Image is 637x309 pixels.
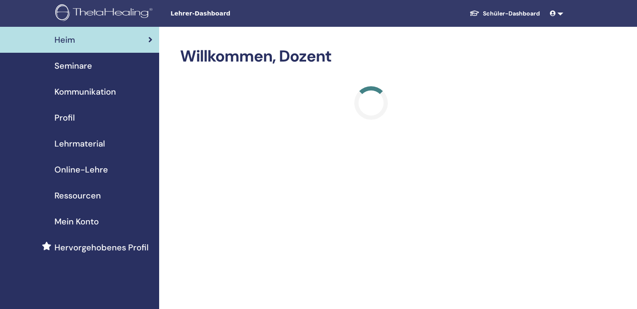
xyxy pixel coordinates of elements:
font: Schüler-Dashboard [483,10,540,17]
font: Lehrer-Dashboard [170,10,230,17]
font: Heim [54,34,75,45]
font: Online-Lehre [54,164,108,175]
img: logo.png [55,4,155,23]
font: Ressourcen [54,190,101,201]
font: Lehrmaterial [54,138,105,149]
font: Kommunikation [54,86,116,97]
a: Schüler-Dashboard [463,5,547,21]
img: graduation-cap-white.svg [469,10,480,17]
font: Hervorgehobenes Profil [54,242,149,253]
font: Willkommen, Dozent [180,46,331,67]
font: Profil [54,112,75,123]
font: Seminare [54,60,92,71]
font: Mein Konto [54,216,99,227]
